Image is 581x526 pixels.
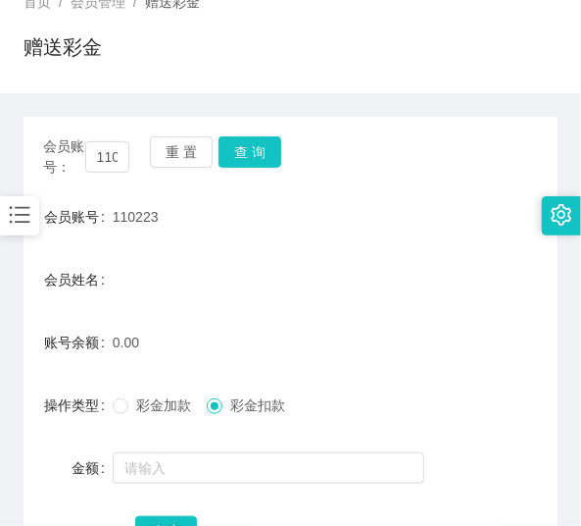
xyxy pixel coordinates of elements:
button: 查 询 [218,136,281,168]
label: 操作类型 [44,397,113,413]
i: 图标: setting [551,204,572,226]
span: 彩金扣款 [222,397,293,413]
label: 金额 [72,460,113,476]
span: 彩金加款 [128,397,199,413]
span: 110223 [113,209,159,225]
label: 会员账号 [44,209,113,225]
input: 会员账号 [85,141,129,173]
span: 会员账号： [43,136,85,178]
h1: 赠送彩金 [24,32,102,62]
label: 账号余额 [44,335,113,350]
label: 会员姓名 [44,272,113,288]
i: 图标: bars [7,202,32,228]
span: 0.00 [113,335,139,350]
input: 请输入 [113,452,424,484]
button: 重 置 [150,136,213,168]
